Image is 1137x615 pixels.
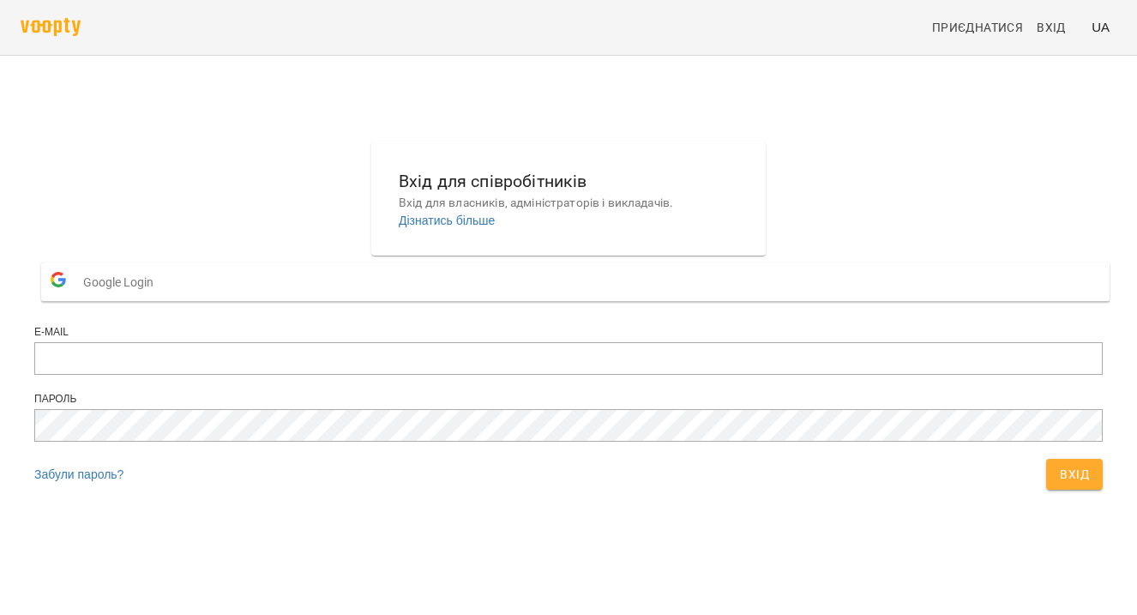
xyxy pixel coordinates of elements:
[385,154,752,243] button: Вхід для співробітниківВхід для власників, адміністраторів і викладачів.Дізнатись більше
[925,12,1030,43] a: Приєднатися
[1060,464,1089,485] span: Вхід
[34,467,123,481] a: Забули пароль?
[41,262,1110,301] button: Google Login
[34,325,1103,340] div: E-mail
[1046,459,1103,490] button: Вхід
[399,195,738,212] p: Вхід для власників, адміністраторів і викладачів.
[1085,11,1116,43] button: UA
[399,168,738,195] h6: Вхід для співробітників
[83,265,162,299] span: Google Login
[932,17,1023,38] span: Приєднатися
[1037,17,1066,38] span: Вхід
[34,392,1103,407] div: Пароль
[1030,12,1085,43] a: Вхід
[399,214,495,227] a: Дізнатись більше
[21,18,81,36] img: voopty.png
[1092,18,1110,36] span: UA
